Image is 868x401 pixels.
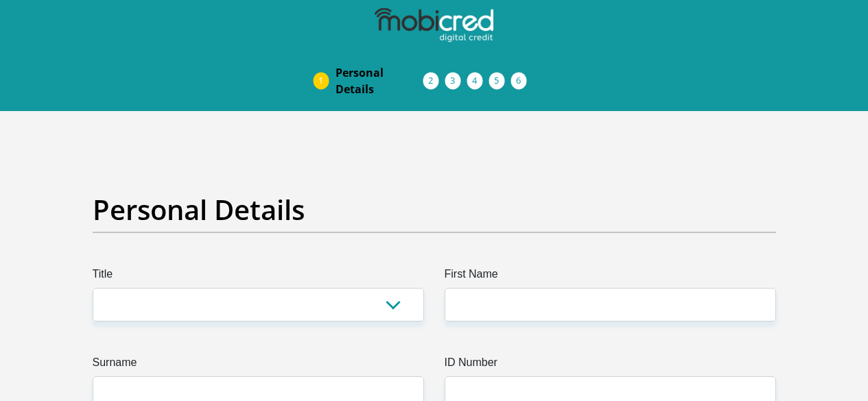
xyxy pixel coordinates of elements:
img: mobicred logo [375,8,493,42]
input: First Name [445,288,776,321]
label: First Name [445,266,776,288]
a: PersonalDetails [325,59,434,103]
span: Personal Details [336,64,423,97]
h2: Personal Details [93,193,776,226]
label: Title [93,266,424,288]
label: Surname [93,354,424,376]
label: ID Number [445,354,776,376]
